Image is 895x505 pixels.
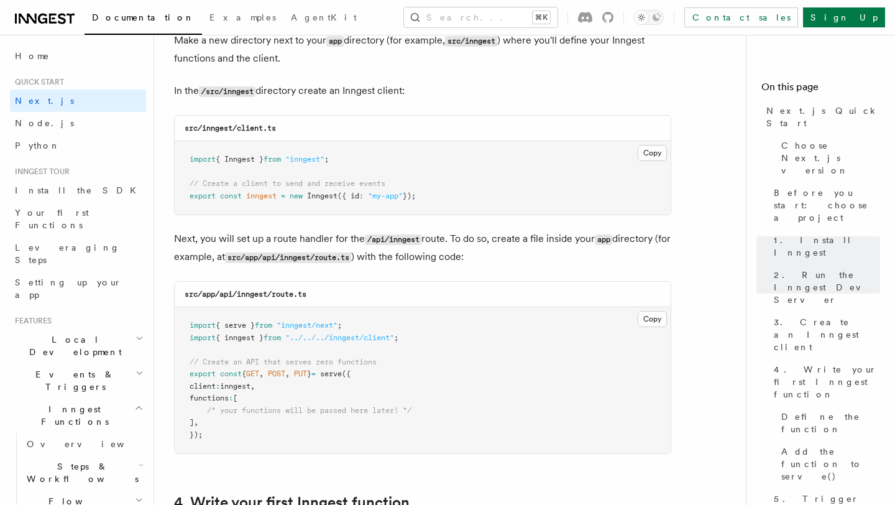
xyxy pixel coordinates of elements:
span: Inngest tour [10,167,70,177]
span: Next.js [15,96,74,106]
p: Make a new directory next to your directory (for example, ) where you'll define your Inngest func... [174,32,671,67]
span: , [194,418,198,427]
span: from [264,155,281,164]
span: } [307,369,311,378]
a: Install the SDK [10,179,146,202]
span: import [190,155,216,164]
a: Define the function [776,405,880,440]
span: Leveraging Steps [15,243,120,265]
span: Inngest [307,192,337,200]
span: { Inngest } [216,155,264,164]
span: : [229,394,233,402]
span: Define the function [781,410,880,435]
span: 3. Create an Inngest client [774,316,880,353]
span: serve [320,369,342,378]
p: In the directory create an Inngest client: [174,82,671,100]
span: "inngest/next" [277,321,337,330]
span: const [220,192,242,200]
span: from [255,321,272,330]
code: src/app/api/inngest/route.ts [185,290,306,299]
span: Home [15,50,50,62]
span: Setting up your app [15,277,122,300]
span: }); [403,192,416,200]
span: Steps & Workflows [22,460,139,485]
a: Next.js Quick Start [761,100,880,134]
span: Local Development [10,333,135,358]
span: [ [233,394,237,402]
button: Inngest Functions [10,398,146,433]
span: "my-app" [368,192,403,200]
span: : [359,192,364,200]
h4: On this page [761,80,880,100]
a: 3. Create an Inngest client [769,311,880,358]
a: Python [10,134,146,157]
span: Events & Triggers [10,368,135,393]
a: Leveraging Steps [10,236,146,271]
span: export [190,192,216,200]
span: POST [268,369,285,378]
a: Next.js [10,90,146,112]
span: { serve } [216,321,255,330]
a: Your first Functions [10,202,146,236]
button: Steps & Workflows [22,455,146,490]
span: ; [337,321,342,330]
span: 4. Write your first Inngest function [774,363,880,401]
a: Add the function to serve() [776,440,880,488]
a: Examples [202,4,283,34]
span: Add the function to serve() [781,445,880,483]
a: Documentation [85,4,202,35]
span: Node.js [15,118,74,128]
span: 2. Run the Inngest Dev Server [774,269,880,306]
span: { inngest } [216,333,264,342]
span: ; [394,333,398,342]
code: app [326,36,344,47]
span: Next.js Quick Start [766,104,880,129]
button: Toggle dark mode [634,10,664,25]
button: Events & Triggers [10,363,146,398]
span: Your first Functions [15,208,89,230]
span: Documentation [92,12,195,22]
span: }); [190,430,203,439]
span: functions [190,394,229,402]
span: client [190,382,216,391]
span: , [250,382,255,391]
code: src/app/api/inngest/route.ts [225,253,351,263]
span: ] [190,418,194,427]
button: Copy [638,311,667,327]
span: ; [324,155,329,164]
span: Inngest Functions [10,403,134,428]
span: import [190,321,216,330]
a: 1. Install Inngest [769,229,880,264]
span: inngest [246,192,277,200]
span: "../../../inngest/client" [285,333,394,342]
span: 1. Install Inngest [774,234,880,259]
span: PUT [294,369,307,378]
p: Next, you will set up a route handler for the route. To do so, create a file inside your director... [174,230,671,266]
a: Before you start: choose a project [769,182,880,229]
a: Setting up your app [10,271,146,306]
button: Search...⌘K [404,7,558,27]
span: : [216,382,220,391]
span: // Create an API that serves zero functions [190,358,377,366]
kbd: ⌘K [533,11,550,24]
span: ({ id [337,192,359,200]
span: Examples [209,12,276,22]
span: ({ [342,369,351,378]
span: , [259,369,264,378]
span: { [242,369,246,378]
span: from [264,333,281,342]
span: AgentKit [291,12,357,22]
code: app [595,234,612,245]
a: AgentKit [283,4,364,34]
span: "inngest" [285,155,324,164]
span: Python [15,141,60,151]
span: Quick start [10,77,64,87]
code: src/inngest/client.ts [185,124,276,132]
a: Home [10,45,146,67]
span: = [311,369,316,378]
span: inngest [220,382,250,391]
span: , [285,369,290,378]
a: 2. Run the Inngest Dev Server [769,264,880,311]
span: export [190,369,216,378]
span: new [290,192,303,200]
